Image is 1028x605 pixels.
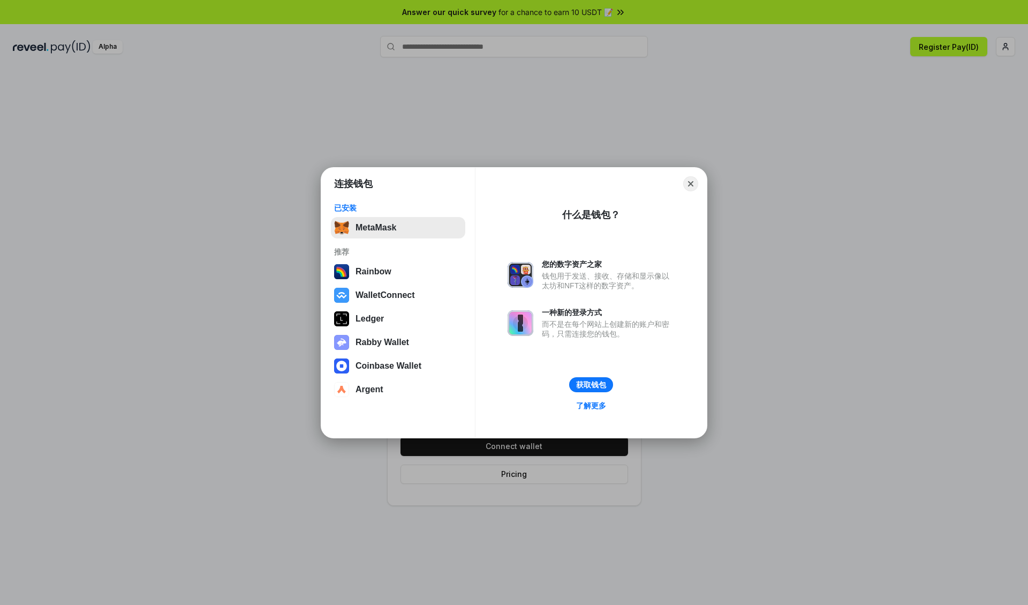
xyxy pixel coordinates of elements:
[570,399,613,413] a: 了解更多
[334,177,373,190] h1: 连接钱包
[331,285,465,306] button: WalletConnect
[542,308,675,317] div: 一种新的登录方式
[334,247,462,257] div: 推荐
[334,358,349,374] img: svg+xml,%3Csvg%20width%3D%2228%22%20height%3D%2228%22%20viewBox%3D%220%200%2028%2028%22%20fill%3D...
[334,220,349,235] img: svg+xml,%3Csvg%20fill%3D%22none%22%20height%3D%2233%22%20viewBox%3D%220%200%2035%2033%22%20width%...
[356,361,421,371] div: Coinbase Wallet
[334,382,349,397] img: svg+xml,%3Csvg%20width%3D%2228%22%20height%3D%2228%22%20viewBox%3D%220%200%2028%2028%22%20fill%3D...
[331,355,465,377] button: Coinbase Wallet
[542,271,675,290] div: 钱包用于发送、接收、存储和显示像以太坊和NFT这样的数字资产。
[576,380,606,390] div: 获取钱包
[683,176,698,191] button: Close
[331,379,465,400] button: Argent
[562,208,620,221] div: 什么是钱包？
[576,401,606,410] div: 了解更多
[542,319,675,339] div: 而不是在每个网站上创建新的账户和密码，只需连接您的钱包。
[331,217,465,238] button: MetaMask
[356,223,396,233] div: MetaMask
[356,338,409,347] div: Rabby Wallet
[356,290,415,300] div: WalletConnect
[508,262,533,288] img: svg+xml,%3Csvg%20xmlns%3D%22http%3A%2F%2Fwww.w3.org%2F2000%2Fsvg%22%20fill%3D%22none%22%20viewBox...
[334,335,349,350] img: svg+xml,%3Csvg%20xmlns%3D%22http%3A%2F%2Fwww.w3.org%2F2000%2Fsvg%22%20fill%3D%22none%22%20viewBox...
[334,311,349,326] img: svg+xml,%3Csvg%20xmlns%3D%22http%3A%2F%2Fwww.w3.org%2F2000%2Fsvg%22%20width%3D%2228%22%20height%3...
[334,203,462,213] div: 已安装
[331,332,465,353] button: Rabby Wallet
[334,288,349,303] img: svg+xml,%3Csvg%20width%3D%2228%22%20height%3D%2228%22%20viewBox%3D%220%200%2028%2028%22%20fill%3D...
[331,261,465,282] button: Rainbow
[356,385,383,394] div: Argent
[508,310,533,336] img: svg+xml,%3Csvg%20xmlns%3D%22http%3A%2F%2Fwww.w3.org%2F2000%2Fsvg%22%20fill%3D%22none%22%20viewBox...
[356,267,391,277] div: Rainbow
[356,314,384,324] div: Ledger
[569,377,613,392] button: 获取钱包
[331,308,465,330] button: Ledger
[542,259,675,269] div: 您的数字资产之家
[334,264,349,279] img: svg+xml,%3Csvg%20width%3D%22120%22%20height%3D%22120%22%20viewBox%3D%220%200%20120%20120%22%20fil...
